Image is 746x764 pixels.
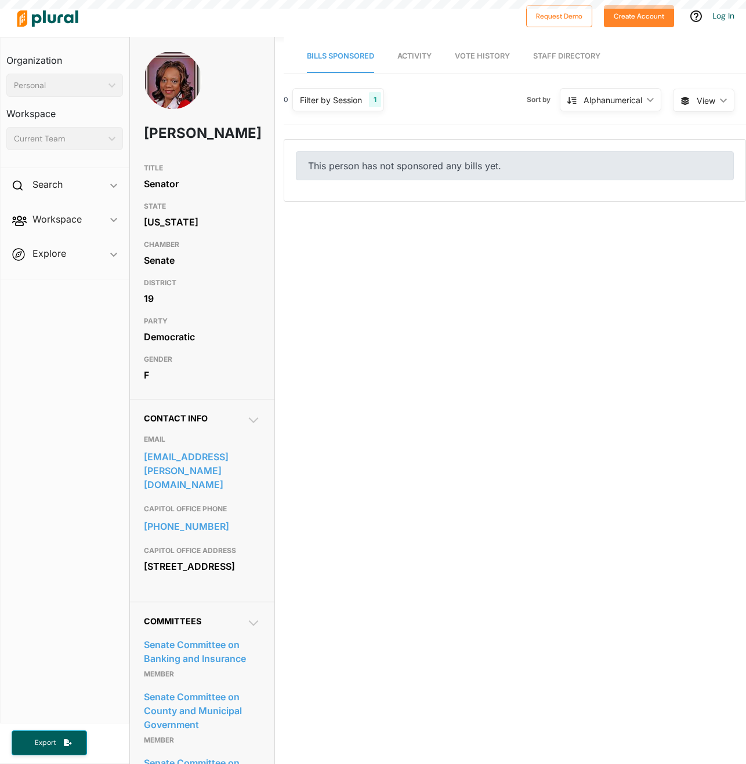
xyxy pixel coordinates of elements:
a: Create Account [604,9,674,21]
a: Vote History [455,40,510,73]
div: [US_STATE] [144,213,260,231]
a: Request Demo [526,9,592,21]
div: 19 [144,290,260,307]
div: [STREET_ADDRESS] [144,558,260,575]
a: Staff Directory [533,40,600,73]
div: Alphanumerical [584,94,642,106]
img: Headshot of Merika Coleman [144,51,202,132]
h3: EMAIL [144,432,260,446]
div: 1 [369,92,381,107]
h3: CAPITOL OFFICE ADDRESS [144,544,260,558]
h3: STATE [144,199,260,213]
a: Senate Committee on Banking and Insurance [144,636,260,667]
a: Log In [712,10,734,21]
div: Senator [144,175,260,192]
button: Create Account [604,5,674,27]
h3: GENDER [144,352,260,366]
h3: Workspace [6,97,123,122]
h2: Search [32,178,63,191]
h3: Organization [6,43,123,69]
div: 0 [284,94,288,105]
div: Senate [144,252,260,269]
a: [PHONE_NUMBER] [144,518,260,535]
div: Filter by Session [300,94,362,106]
h3: CAPITOL OFFICE PHONE [144,502,260,516]
a: Senate Committee on County and Municipal Government [144,688,260,733]
h3: DISTRICT [144,276,260,290]
div: Democratic [144,328,260,345]
span: Activity [397,52,432,60]
p: Member [144,667,260,681]
a: Activity [397,40,432,73]
div: F [144,366,260,384]
h3: TITLE [144,161,260,175]
span: Vote History [455,52,510,60]
div: Personal [14,79,104,92]
span: Sort by [527,94,560,105]
h3: PARTY [144,314,260,328]
button: Request Demo [526,5,592,27]
h3: CHAMBER [144,238,260,252]
span: Export [27,738,64,748]
p: Member [144,733,260,747]
span: Committees [144,616,201,626]
div: Current Team [14,133,104,145]
h1: [PERSON_NAME] [144,116,213,151]
div: This person has not sponsored any bills yet. [296,151,734,180]
a: [EMAIL_ADDRESS][PERSON_NAME][DOMAIN_NAME] [144,448,260,493]
span: Bills Sponsored [307,52,374,60]
button: Export [12,730,87,755]
span: View [697,94,715,107]
a: Bills Sponsored [307,40,374,73]
span: Contact Info [144,413,208,423]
